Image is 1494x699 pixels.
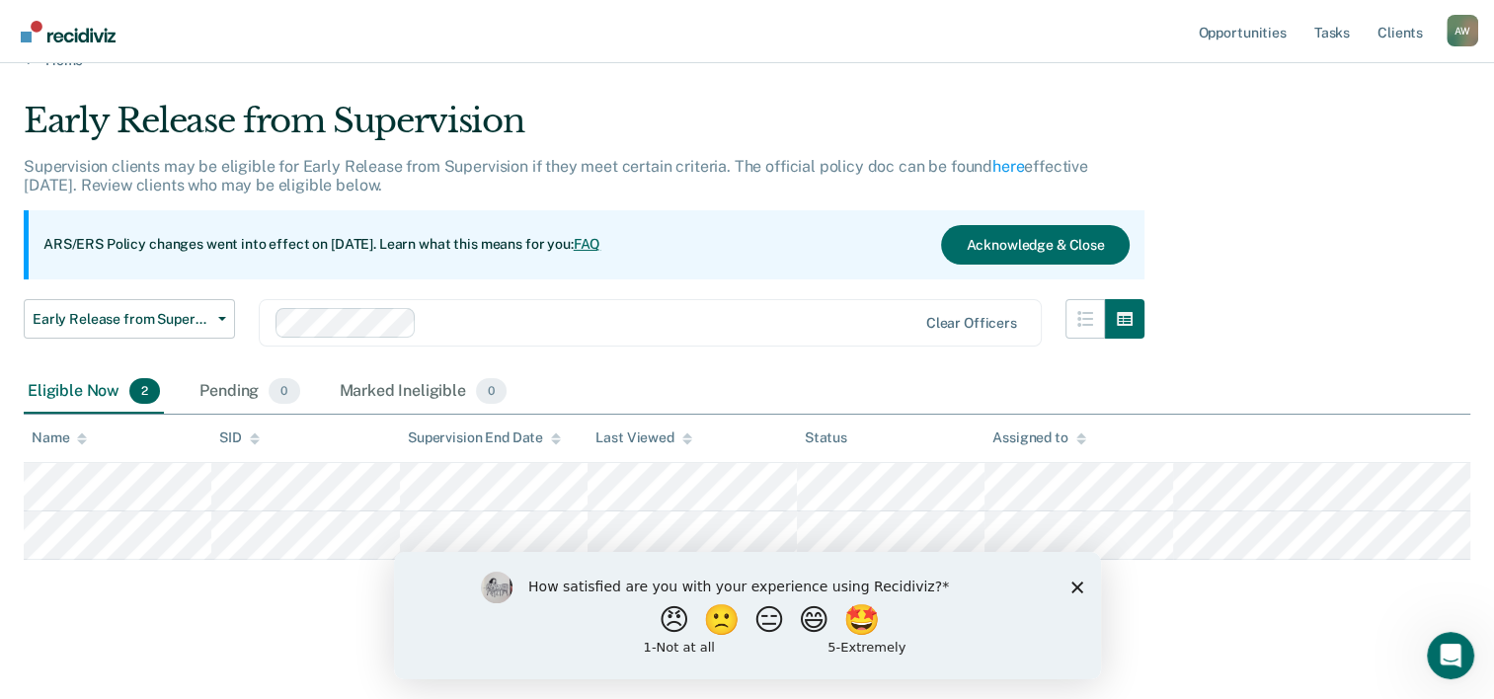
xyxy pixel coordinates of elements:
div: Early Release from Supervision [24,101,1144,157]
div: A W [1447,15,1478,46]
div: Last Viewed [595,429,691,446]
span: 2 [129,378,160,404]
iframe: Survey by Kim from Recidiviz [394,552,1101,679]
span: 0 [269,378,299,404]
a: FAQ [574,236,601,252]
div: Name [32,429,87,446]
div: Clear officers [926,315,1017,332]
p: ARS/ERS Policy changes went into effect on [DATE]. Learn what this means for you: [43,235,600,255]
button: Profile dropdown button [1447,15,1478,46]
div: Pending0 [196,370,303,414]
button: Early Release from Supervision [24,299,235,339]
div: Eligible Now2 [24,370,164,414]
div: Assigned to [992,429,1085,446]
button: Acknowledge & Close [941,225,1129,265]
span: Early Release from Supervision [33,311,210,328]
div: Supervision End Date [408,429,561,446]
a: here [992,157,1024,176]
span: 0 [476,378,507,404]
iframe: Intercom live chat [1427,632,1474,679]
p: Supervision clients may be eligible for Early Release from Supervision if they meet certain crite... [24,157,1088,194]
div: Status [805,429,847,446]
div: SID [219,429,260,446]
img: Recidiviz [21,21,116,42]
div: Marked Ineligible0 [336,370,511,414]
